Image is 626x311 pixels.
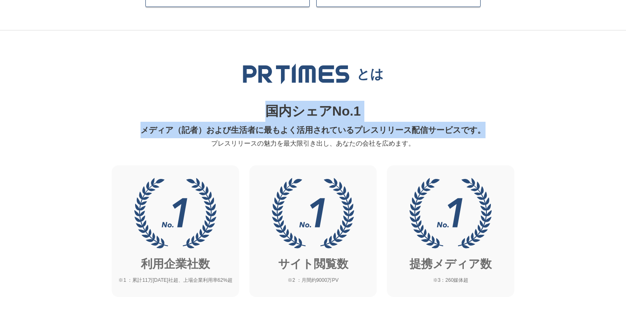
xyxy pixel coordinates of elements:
[134,178,216,248] img: 利用企業社数No.1
[242,63,350,84] img: PR TIMES
[118,276,232,284] span: ※1 ：累計11万[DATE]社超、上場企業利用率62%超
[357,66,384,82] p: とは
[433,276,469,284] span: ※3：260媒体超
[278,255,348,274] p: サイト閲覧数
[117,122,509,138] p: メディア（記者）および生活者に最もよく活用されているプレスリリース配信サービスです。
[410,255,492,274] p: 提携メディア数
[288,276,339,284] span: ※2 ：月間約9000万PV
[141,255,210,274] p: 利用企業社数
[117,138,509,149] p: プレスリリースの魅力を最大限引き出し、あなたの会社を広めます。
[117,101,509,122] p: 国内シェアNo.1
[272,178,354,248] img: サイト閲覧数No.1
[410,178,492,248] img: 提携メディア数No.1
